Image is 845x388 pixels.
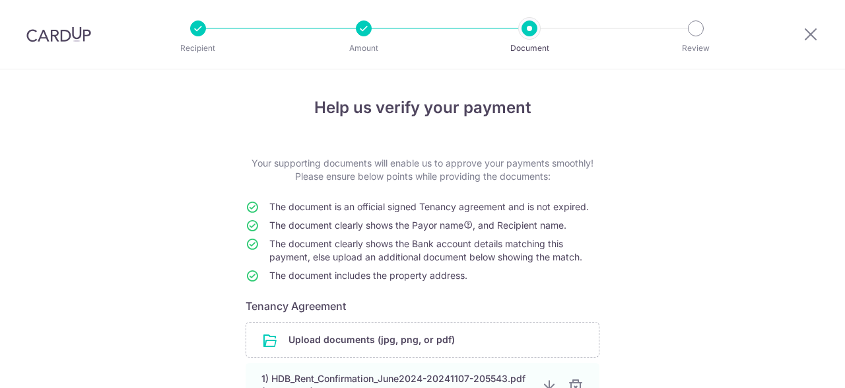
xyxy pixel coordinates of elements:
[246,298,599,314] h6: Tenancy Agreement
[269,219,566,231] span: The document clearly shows the Payor name , and Recipient name.
[315,42,413,55] p: Amount
[246,322,599,358] div: Upload documents (jpg, png, or pdf)
[269,238,582,262] span: The document clearly shows the Bank account details matching this payment, else upload an additio...
[647,42,745,55] p: Review
[269,201,589,212] span: The document is an official signed Tenancy agreement and is not expired.
[246,157,599,183] p: Your supporting documents will enable us to approve your payments smoothly! Please ensure below p...
[149,42,247,55] p: Recipient
[26,26,91,42] img: CardUp
[269,270,467,281] span: The document includes the property address.
[760,348,832,381] iframe: Opens a widget where you can find more information
[246,96,599,120] h4: Help us verify your payment
[481,42,578,55] p: Document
